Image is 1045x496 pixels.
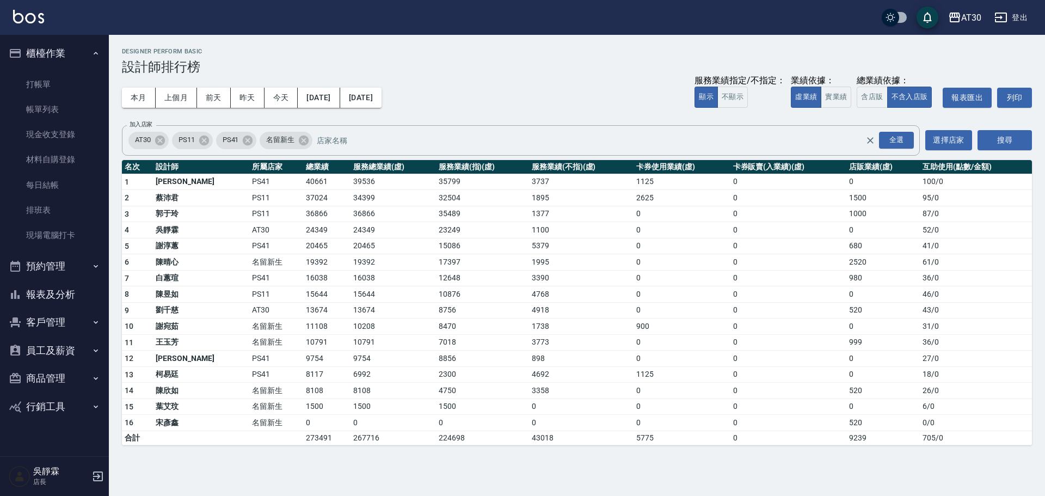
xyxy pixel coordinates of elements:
[303,319,351,335] td: 11108
[303,190,351,206] td: 37024
[634,286,730,303] td: 0
[153,366,249,383] td: 柯易廷
[920,351,1032,367] td: 27 / 0
[920,366,1032,383] td: 18 / 0
[846,415,920,431] td: 520
[730,160,846,174] th: 卡券販賣(入業績)(虛)
[153,190,249,206] td: 蔡沛君
[125,322,134,330] span: 10
[920,222,1032,238] td: 52 / 0
[846,366,920,383] td: 0
[634,270,730,286] td: 0
[249,286,303,303] td: PS11
[303,270,351,286] td: 16038
[529,238,634,254] td: 5379
[351,431,435,445] td: 267716
[846,160,920,174] th: 店販業績(虛)
[4,173,104,198] a: 每日結帳
[961,11,981,25] div: AT30
[529,302,634,319] td: 4918
[265,88,298,108] button: 今天
[303,302,351,319] td: 13674
[529,286,634,303] td: 4768
[879,132,914,149] div: 全選
[153,399,249,415] td: 葉艾玟
[920,206,1032,222] td: 87 / 0
[351,222,435,238] td: 24349
[634,190,730,206] td: 2625
[303,383,351,399] td: 8108
[877,130,916,151] button: Open
[634,351,730,367] td: 0
[436,222,529,238] td: 23249
[303,415,351,431] td: 0
[846,351,920,367] td: 0
[351,334,435,351] td: 10791
[634,319,730,335] td: 900
[846,190,920,206] td: 1500
[249,319,303,335] td: 名留新生
[125,225,129,234] span: 4
[231,88,265,108] button: 昨天
[529,334,634,351] td: 3773
[920,319,1032,335] td: 31 / 0
[4,393,104,421] button: 行銷工具
[436,190,529,206] td: 32504
[314,131,884,150] input: 店家名稱
[730,270,846,286] td: 0
[125,290,129,298] span: 8
[920,190,1032,206] td: 95 / 0
[125,402,134,411] span: 15
[4,97,104,122] a: 帳單列表
[730,238,846,254] td: 0
[351,270,435,286] td: 16038
[857,75,937,87] div: 總業績依據：
[4,364,104,393] button: 商品管理
[634,254,730,271] td: 0
[730,254,846,271] td: 0
[249,415,303,431] td: 名留新生
[846,383,920,399] td: 520
[125,258,129,266] span: 6
[436,286,529,303] td: 10876
[4,223,104,248] a: 現場電腦打卡
[216,134,245,145] span: PS41
[436,238,529,254] td: 15086
[249,160,303,174] th: 所屬店家
[260,134,301,145] span: 名留新生
[730,190,846,206] td: 0
[351,383,435,399] td: 8108
[153,351,249,367] td: [PERSON_NAME]
[436,415,529,431] td: 0
[303,431,351,445] td: 273491
[249,254,303,271] td: 名留新生
[153,334,249,351] td: 王玉芳
[122,88,156,108] button: 本月
[943,88,992,108] button: 報表匯出
[529,383,634,399] td: 3358
[920,286,1032,303] td: 46 / 0
[730,206,846,222] td: 0
[717,87,748,108] button: 不顯示
[260,132,312,149] div: 名留新生
[303,174,351,190] td: 40661
[153,206,249,222] td: 郭于玲
[846,431,920,445] td: 9239
[128,134,157,145] span: AT30
[846,270,920,286] td: 980
[153,415,249,431] td: 宋彥鑫
[887,87,932,108] button: 不含入店販
[436,383,529,399] td: 4750
[791,75,851,87] div: 業績依據：
[197,88,231,108] button: 前天
[122,431,153,445] td: 合計
[730,174,846,190] td: 0
[172,132,213,149] div: PS11
[4,147,104,172] a: 材料自購登錄
[351,415,435,431] td: 0
[634,238,730,254] td: 0
[4,122,104,147] a: 現金收支登錄
[340,88,382,108] button: [DATE]
[303,286,351,303] td: 15644
[303,334,351,351] td: 10791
